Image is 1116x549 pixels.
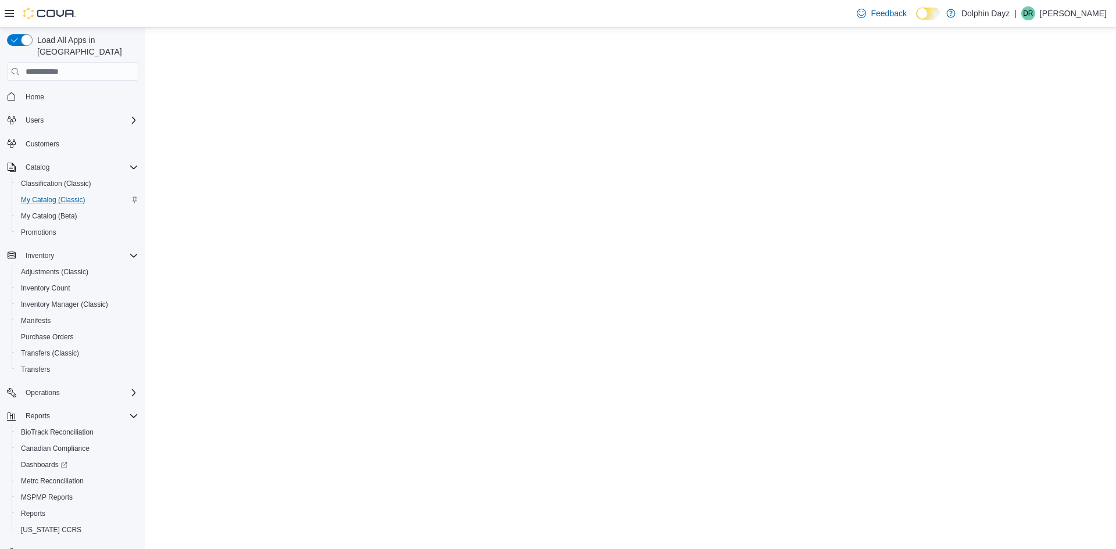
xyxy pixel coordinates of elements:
[21,89,138,103] span: Home
[16,425,98,439] a: BioTrack Reconciliation
[16,523,86,537] a: [US_STATE] CCRS
[16,507,138,521] span: Reports
[12,505,143,522] button: Reports
[21,365,50,374] span: Transfers
[21,493,73,502] span: MSPMP Reports
[21,267,88,277] span: Adjustments (Classic)
[16,425,138,439] span: BioTrack Reconciliation
[16,490,77,504] a: MSPMP Reports
[12,296,143,313] button: Inventory Manager (Classic)
[2,88,143,105] button: Home
[21,300,108,309] span: Inventory Manager (Classic)
[12,522,143,538] button: [US_STATE] CCRS
[21,525,81,534] span: [US_STATE] CCRS
[2,385,143,401] button: Operations
[16,177,96,191] a: Classification (Classic)
[21,90,49,104] a: Home
[12,345,143,361] button: Transfers (Classic)
[12,457,143,473] a: Dashboards
[16,225,61,239] a: Promotions
[12,208,143,224] button: My Catalog (Beta)
[16,474,138,488] span: Metrc Reconciliation
[21,113,48,127] button: Users
[16,281,75,295] a: Inventory Count
[12,424,143,440] button: BioTrack Reconciliation
[16,442,138,455] span: Canadian Compliance
[16,314,138,328] span: Manifests
[16,458,72,472] a: Dashboards
[1040,6,1107,20] p: [PERSON_NAME]
[16,225,138,239] span: Promotions
[16,297,113,311] a: Inventory Manager (Classic)
[21,160,138,174] span: Catalog
[23,8,76,19] img: Cova
[16,346,138,360] span: Transfers (Classic)
[16,265,93,279] a: Adjustments (Classic)
[16,265,138,279] span: Adjustments (Classic)
[21,113,138,127] span: Users
[1014,6,1017,20] p: |
[16,193,138,207] span: My Catalog (Classic)
[21,195,85,204] span: My Catalog (Classic)
[16,330,138,344] span: Purchase Orders
[26,388,60,397] span: Operations
[16,490,138,504] span: MSPMP Reports
[916,8,940,20] input: Dark Mode
[16,523,138,537] span: Washington CCRS
[26,411,50,421] span: Reports
[16,363,55,376] a: Transfers
[16,330,78,344] a: Purchase Orders
[16,363,138,376] span: Transfers
[21,386,138,400] span: Operations
[2,135,143,152] button: Customers
[16,507,50,521] a: Reports
[2,159,143,175] button: Catalog
[12,264,143,280] button: Adjustments (Classic)
[12,224,143,241] button: Promotions
[871,8,906,19] span: Feedback
[21,349,79,358] span: Transfers (Classic)
[21,249,138,263] span: Inventory
[16,474,88,488] a: Metrc Reconciliation
[21,444,90,453] span: Canadian Compliance
[21,332,74,342] span: Purchase Orders
[21,428,94,437] span: BioTrack Reconciliation
[21,409,55,423] button: Reports
[26,139,59,149] span: Customers
[2,112,143,128] button: Users
[16,281,138,295] span: Inventory Count
[16,209,82,223] a: My Catalog (Beta)
[12,361,143,378] button: Transfers
[21,211,77,221] span: My Catalog (Beta)
[21,509,45,518] span: Reports
[21,249,59,263] button: Inventory
[12,313,143,329] button: Manifests
[33,34,138,58] span: Load All Apps in [GEOGRAPHIC_DATA]
[26,251,54,260] span: Inventory
[21,460,67,469] span: Dashboards
[21,179,91,188] span: Classification (Classic)
[852,2,911,25] a: Feedback
[2,247,143,264] button: Inventory
[12,440,143,457] button: Canadian Compliance
[961,6,1010,20] p: Dolphin Dayz
[26,163,49,172] span: Catalog
[21,137,138,151] span: Customers
[21,160,54,174] button: Catalog
[16,442,94,455] a: Canadian Compliance
[2,408,143,424] button: Reports
[12,473,143,489] button: Metrc Reconciliation
[16,297,138,311] span: Inventory Manager (Classic)
[16,314,55,328] a: Manifests
[16,346,84,360] a: Transfers (Classic)
[21,284,70,293] span: Inventory Count
[16,458,138,472] span: Dashboards
[21,386,65,400] button: Operations
[12,280,143,296] button: Inventory Count
[1023,6,1033,20] span: DR
[21,228,56,237] span: Promotions
[1021,6,1035,20] div: Donna Ryan
[21,409,138,423] span: Reports
[12,192,143,208] button: My Catalog (Classic)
